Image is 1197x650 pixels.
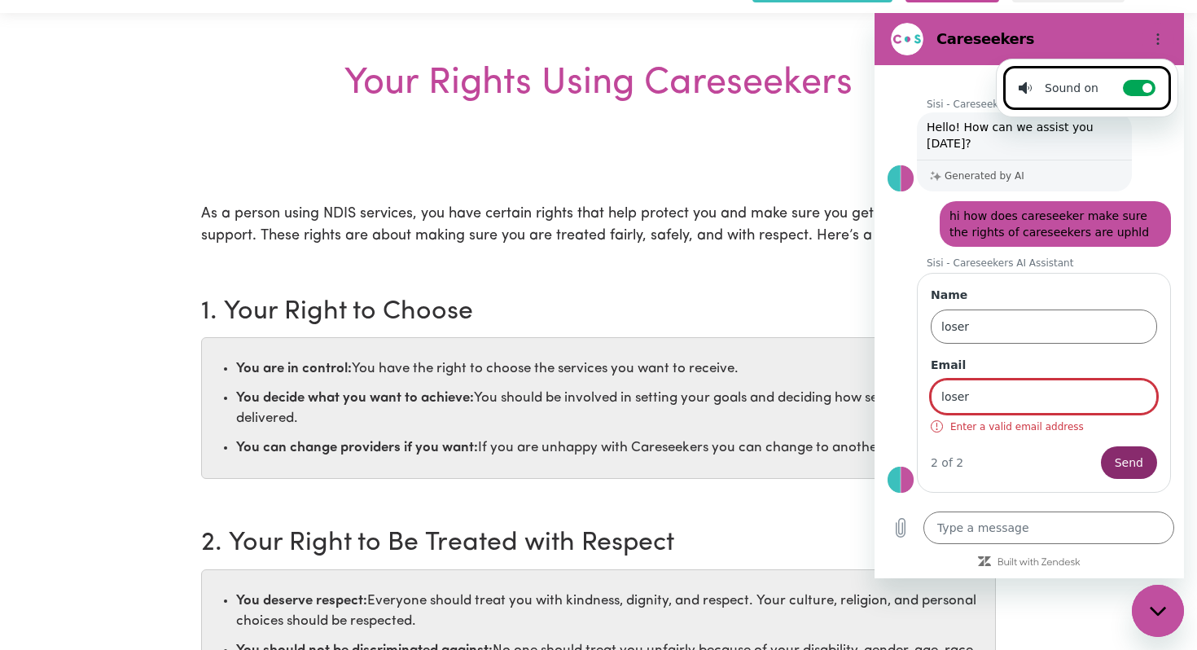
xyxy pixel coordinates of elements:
[201,204,996,248] p: As a person using NDIS services, you have certain rights that help protect you and make sure you ...
[236,591,987,632] li: Everyone should treat you with kindness, dignity, and respect. Your culture, religion, and person...
[875,13,1184,578] iframe: Messaging window
[236,441,478,455] strong: You can change providers if you want:
[236,388,987,429] li: You should be involved in setting your goals and deciding how services are delivered.
[1132,585,1184,637] iframe: Button to launch messaging window, conversation in progress
[236,358,987,380] li: You have the right to choose the services you want to receive.
[236,594,367,608] strong: You deserve respect:
[236,437,987,459] li: If you are unhappy with Careseekers you can change to another provider.
[236,362,352,376] strong: You are in control:
[201,296,996,327] h2: 1. Your Right to Choose
[208,62,989,106] div: Your Rights Using Careseekers
[201,528,996,559] h2: 2. Your Right to Be Treated with Respect
[236,391,474,405] strong: You decide what you want to achieve:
